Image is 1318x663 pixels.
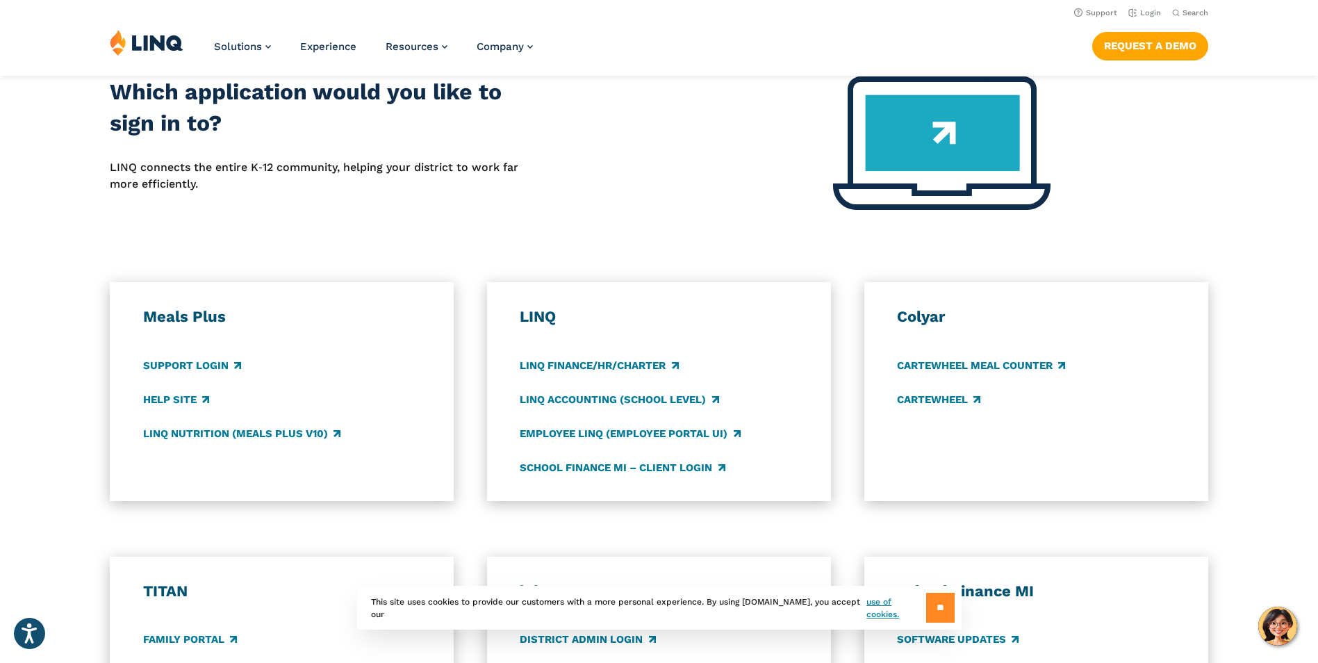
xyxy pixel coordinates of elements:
[110,29,183,56] img: LINQ | K‑12 Software
[143,426,340,441] a: LINQ Nutrition (Meals Plus v10)
[110,159,548,193] p: LINQ connects the entire K‑12 community, helping your district to work far more efficiently.
[1183,8,1208,17] span: Search
[477,40,533,53] a: Company
[143,392,209,407] a: Help Site
[1092,32,1208,60] a: Request a Demo
[1258,607,1297,646] button: Hello, have a question? Let’s chat.
[1074,8,1117,17] a: Support
[143,582,421,601] h3: TITAN
[110,76,548,140] h2: Which application would you like to sign in to?
[520,307,798,327] h3: LINQ
[897,358,1065,373] a: CARTEWHEEL Meal Counter
[357,586,962,630] div: This site uses cookies to provide our customers with a more personal experience. By using [DOMAIN...
[520,392,718,407] a: LINQ Accounting (school level)
[897,392,980,407] a: CARTEWHEEL
[897,582,1175,601] h3: School Finance MI
[1172,8,1208,18] button: Open Search Bar
[866,596,925,621] a: use of cookies.
[143,358,241,373] a: Support Login
[520,582,798,601] h3: iSite
[386,40,447,53] a: Resources
[214,40,262,53] span: Solutions
[214,40,271,53] a: Solutions
[300,40,356,53] a: Experience
[1128,8,1161,17] a: Login
[143,307,421,327] h3: Meals Plus
[477,40,524,53] span: Company
[897,307,1175,327] h3: Colyar
[214,29,533,75] nav: Primary Navigation
[1092,29,1208,60] nav: Button Navigation
[520,460,725,475] a: School Finance MI – Client Login
[520,426,740,441] a: Employee LINQ (Employee Portal UI)
[386,40,438,53] span: Resources
[520,358,678,373] a: LINQ Finance/HR/Charter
